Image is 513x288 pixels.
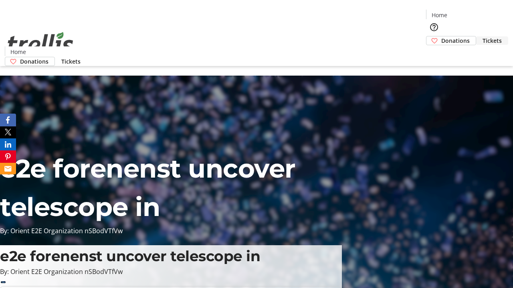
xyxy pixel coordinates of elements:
[476,36,508,45] a: Tickets
[432,11,447,19] span: Home
[61,57,81,66] span: Tickets
[20,57,48,66] span: Donations
[5,23,76,63] img: Orient E2E Organization nSBodVTfVw's Logo
[55,57,87,66] a: Tickets
[426,11,452,19] a: Home
[5,57,55,66] a: Donations
[483,36,502,45] span: Tickets
[426,36,476,45] a: Donations
[426,45,442,61] button: Cart
[10,48,26,56] span: Home
[441,36,470,45] span: Donations
[426,19,442,35] button: Help
[5,48,31,56] a: Home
